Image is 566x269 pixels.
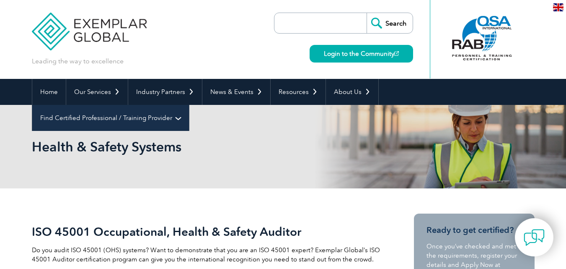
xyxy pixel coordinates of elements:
[553,3,563,11] img: en
[32,245,384,264] p: Do you audit ISO 45001 (OHS) systems? Want to demonstrate that you are an ISO 45001 expert? Exemp...
[326,79,378,105] a: About Us
[66,79,128,105] a: Our Services
[32,79,66,105] a: Home
[524,227,545,248] img: contact-chat.png
[367,13,413,33] input: Search
[426,225,522,235] h3: Ready to get certified?
[271,79,326,105] a: Resources
[32,57,124,66] p: Leading the way to excellence
[128,79,202,105] a: Industry Partners
[32,225,384,238] h2: ISO 45001 Occupational, Health & Safety Auditor
[202,79,270,105] a: News & Events
[32,138,354,155] h1: Health & Safety Systems
[310,45,413,63] a: Login to the Community
[394,51,399,56] img: open_square.png
[32,105,189,131] a: Find Certified Professional / Training Provider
